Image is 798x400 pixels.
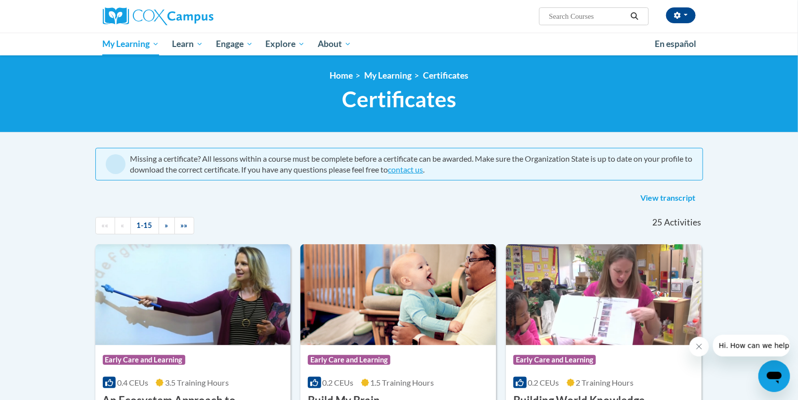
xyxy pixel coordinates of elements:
a: About [311,33,358,55]
span: 1.5 Training Hours [371,378,434,387]
a: contact us [388,165,423,174]
span: Early Care and Learning [308,355,390,365]
span: » [165,221,168,229]
a: My Learning [96,33,166,55]
span: About [318,38,351,50]
span: 0.4 CEUs [117,378,148,387]
div: Main menu [88,33,711,55]
a: Previous [115,217,131,234]
iframe: Close message [689,337,709,356]
span: Explore [265,38,305,50]
a: Next [159,217,175,234]
img: Course Logo [300,244,496,345]
img: Course Logo [95,244,291,345]
a: Explore [259,33,311,55]
iframe: Button to launch messaging window [758,360,790,392]
iframe: Message from company [713,335,790,356]
button: Account Settings [666,7,696,23]
span: 2 Training Hours [576,378,634,387]
span: My Learning [102,38,159,50]
a: My Learning [364,70,412,81]
input: Search Courses [548,10,627,22]
span: 3.5 Training Hours [165,378,229,387]
span: 0.2 CEUs [323,378,354,387]
span: Early Care and Learning [513,355,596,365]
a: 1-15 [130,217,159,234]
span: »» [181,221,188,229]
span: Activities [664,217,701,228]
span: Hi. How can we help? [6,7,80,15]
a: Cox Campus [103,7,291,25]
span: 0.2 CEUs [528,378,559,387]
a: En español [649,34,703,54]
a: Engage [210,33,259,55]
span: En español [655,39,697,49]
span: Engage [216,38,253,50]
span: Certificates [342,86,456,112]
img: Cox Campus [103,7,213,25]
span: «« [102,221,109,229]
span: Learn [172,38,203,50]
span: Early Care and Learning [103,355,185,365]
a: Certificates [423,70,468,81]
img: Course Logo [506,244,702,345]
a: View transcript [633,190,703,206]
span: « [121,221,125,229]
a: End [174,217,194,234]
span: 25 [652,217,662,228]
button: Search [627,10,642,22]
a: Learn [166,33,210,55]
a: Home [330,70,353,81]
a: Begining [95,217,115,234]
div: Missing a certificate? All lessons within a course must be complete before a certificate can be a... [130,153,693,175]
